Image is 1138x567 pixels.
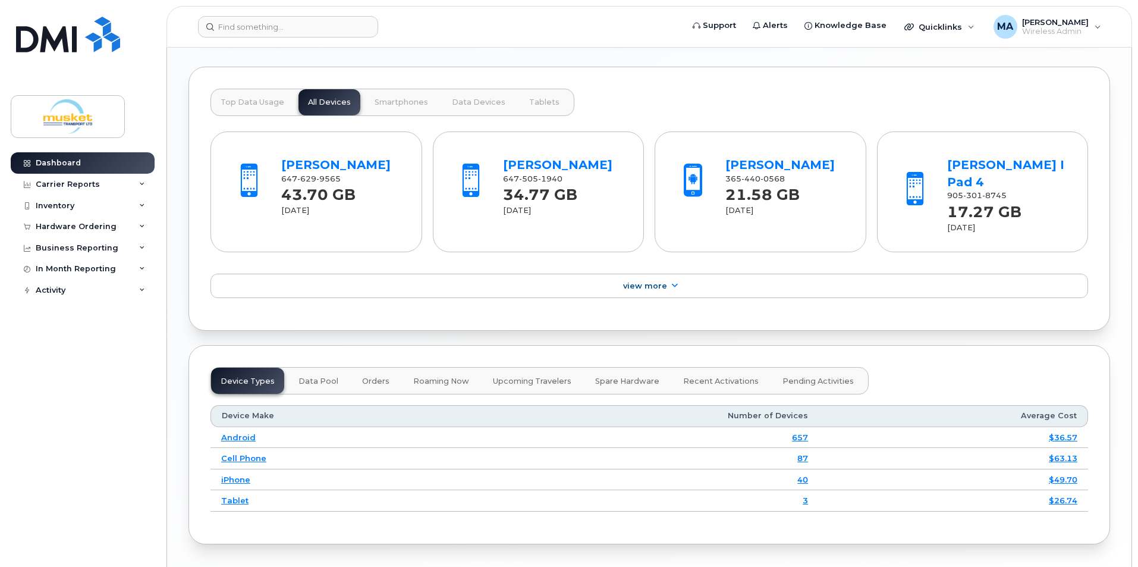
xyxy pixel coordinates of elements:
span: 629 [297,174,316,183]
span: Data Devices [452,98,505,107]
span: 647 [503,174,562,183]
span: Data Pool [298,377,338,386]
a: [PERSON_NAME] I Pad 4 [947,158,1064,189]
a: 40 [797,475,808,484]
span: View More [623,281,667,290]
input: Find something... [198,16,378,37]
span: 0568 [760,174,785,183]
span: [PERSON_NAME] [1022,17,1089,27]
a: $63.13 [1049,453,1077,463]
div: Melanie Ackers [985,15,1109,39]
span: Upcoming Travelers [493,377,571,386]
a: [PERSON_NAME] [503,158,612,172]
button: Tablets [520,89,569,115]
th: Average Cost [819,405,1088,427]
span: 301 [963,191,982,200]
a: [PERSON_NAME] [281,158,391,172]
span: Roaming Now [413,377,469,386]
div: [DATE] [725,205,845,216]
strong: 34.77 GB [503,179,577,203]
strong: 43.70 GB [281,179,356,203]
span: Recent Activations [683,377,759,386]
span: Tablets [529,98,559,107]
a: 87 [797,453,808,463]
span: 9565 [316,174,341,183]
th: Number of Devices [467,405,819,427]
a: $49.70 [1049,475,1077,484]
a: Support [684,14,744,37]
a: [PERSON_NAME] [725,158,835,172]
a: 657 [792,433,808,442]
button: Data Devices [442,89,515,115]
span: Knowledge Base [815,20,886,32]
a: iPhone [221,475,250,484]
a: $36.57 [1049,433,1077,442]
span: Orders [362,377,389,386]
a: View More [210,274,1088,299]
span: 505 [519,174,538,183]
span: 8745 [982,191,1007,200]
span: 440 [741,174,760,183]
span: Top Data Usage [221,98,284,107]
span: Pending Activities [782,377,854,386]
a: Tablet [221,496,249,505]
span: Support [703,20,736,32]
a: Knowledge Base [796,14,895,37]
a: $26.74 [1049,496,1077,505]
strong: 17.27 GB [947,196,1021,221]
span: 647 [281,174,341,183]
strong: 21.58 GB [725,179,800,203]
span: 905 [947,191,1007,200]
span: 365 [725,174,785,183]
div: [DATE] [503,205,623,216]
span: Wireless Admin [1022,27,1089,36]
span: Alerts [763,20,788,32]
button: Smartphones [365,89,438,115]
a: Android [221,433,256,442]
div: [DATE] [947,223,1067,233]
span: Quicklinks [919,22,962,32]
button: Top Data Usage [211,89,294,115]
span: 1940 [538,174,562,183]
a: Cell Phone [221,453,266,463]
a: Alerts [744,14,796,37]
span: Smartphones [375,98,428,107]
a: 3 [803,496,808,505]
span: MA [997,20,1013,34]
div: Quicklinks [896,15,983,39]
span: Spare Hardware [595,377,659,386]
div: [DATE] [281,205,401,216]
th: Device Make [210,405,467,427]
